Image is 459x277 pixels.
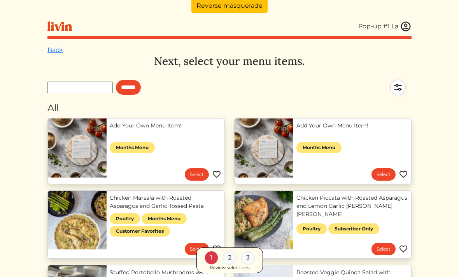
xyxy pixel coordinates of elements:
img: Favorite menu item [212,170,221,179]
img: livin-logo-a0d97d1a881af30f6274990eb6222085a2533c92bbd1e4f22c21b4f0d0e3210c.svg [47,21,72,31]
img: user_account-e6e16d2ec92f44fc35f99ef0dc9cddf60790bfa021a6ecb1c896eb5d2907b31c.svg [400,21,412,32]
img: Favorite menu item [212,244,221,254]
div: Pop-up #1 La [358,22,398,31]
a: Select [185,168,209,181]
a: Select [371,243,396,255]
div: 2 [223,251,237,264]
div: All [47,101,412,115]
h3: Next, select your menu items. [47,55,412,68]
div: Review selections [210,264,250,271]
a: Chicken Marsala with Roasted Asparagus and Garlic Tossed Pasta [110,194,221,210]
a: Add Your Own Menu Item! [296,122,408,130]
a: Back [47,46,63,54]
a: Select [371,168,396,181]
a: Select [185,243,209,255]
a: 1 2 3 Review selections [196,247,263,273]
a: Chicken Piccata with Roasted Asparagus and Lemon Garlic [PERSON_NAME] [PERSON_NAME] [296,194,408,218]
div: 3 [241,251,255,264]
img: filter-5a7d962c2457a2d01fc3f3b070ac7679cf81506dd4bc827d76cf1eb68fb85cd7.svg [384,74,412,101]
a: Add Your Own Menu Item! [110,122,221,130]
img: Favorite menu item [399,170,408,179]
div: 1 [205,251,218,264]
img: Favorite menu item [399,244,408,254]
